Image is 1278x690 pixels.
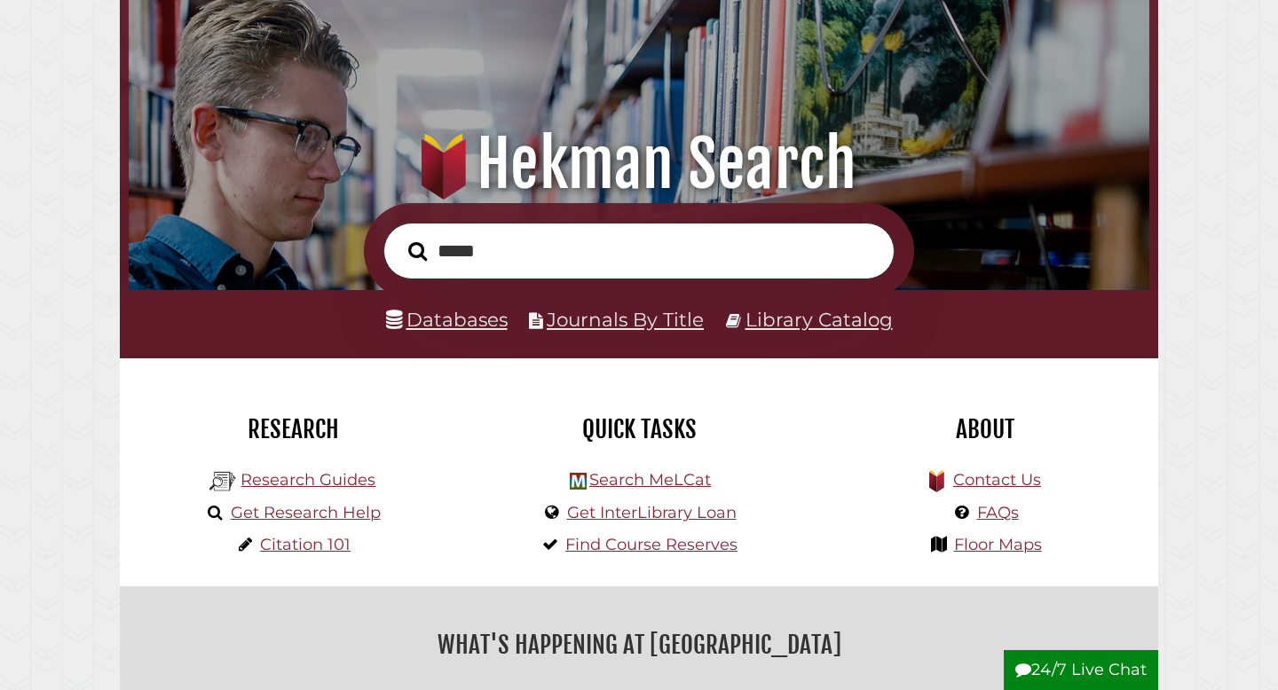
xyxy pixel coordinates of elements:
[386,308,508,331] a: Databases
[567,503,737,522] a: Get InterLibrary Loan
[953,470,1041,490] a: Contact Us
[589,470,711,490] a: Search MeLCat
[745,308,893,331] a: Library Catalog
[133,414,453,444] h2: Research
[408,240,427,261] i: Search
[565,535,738,554] a: Find Course Reserves
[479,414,799,444] h2: Quick Tasks
[260,535,351,554] a: Citation 101
[825,414,1145,444] h2: About
[231,503,381,522] a: Get Research Help
[209,468,236,495] img: Hekman Library Logo
[399,237,436,266] button: Search
[133,624,1145,665] h2: What's Happening at [GEOGRAPHIC_DATA]
[241,470,375,490] a: Research Guides
[977,503,1019,522] a: FAQs
[148,125,1131,203] h1: Hekman Search
[547,308,704,331] a: Journals By Title
[570,473,587,490] img: Hekman Library Logo
[954,535,1042,554] a: Floor Maps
